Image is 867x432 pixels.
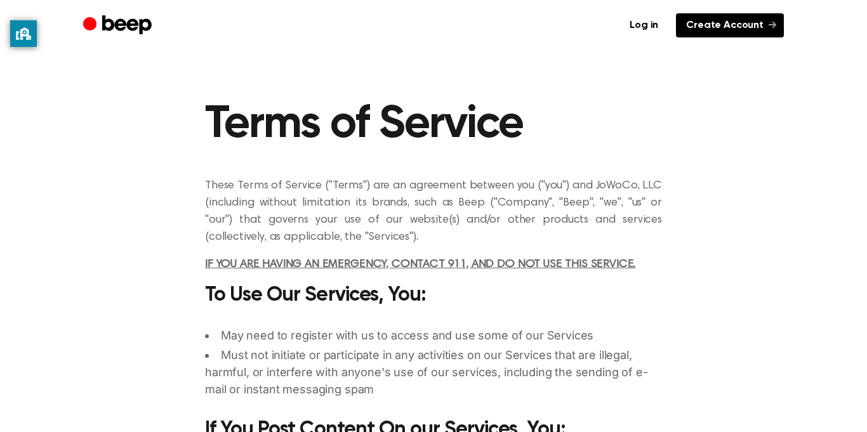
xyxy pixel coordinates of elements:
[676,13,784,37] a: Create Account
[205,101,662,147] h1: Terms of Service
[205,327,662,344] li: May need to register with us to access and use some of our Services
[205,256,662,273] p: IF YOU ARE HAVING AN EMERGENCY, CONTACT 911, AND DO NOT USE THIS SERVICE.
[83,13,155,38] a: Beep
[10,20,37,47] button: privacy banner
[205,284,662,306] h3: To Use Our Services, You:
[205,178,662,246] p: These Terms of Service ("Terms") are an agreement between you ("you") and JoWoCo, LLC (including ...
[619,13,668,37] a: Log in
[205,346,662,398] li: Must not initiate or participate in any activities on our Services that are illegal, harmful, or ...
